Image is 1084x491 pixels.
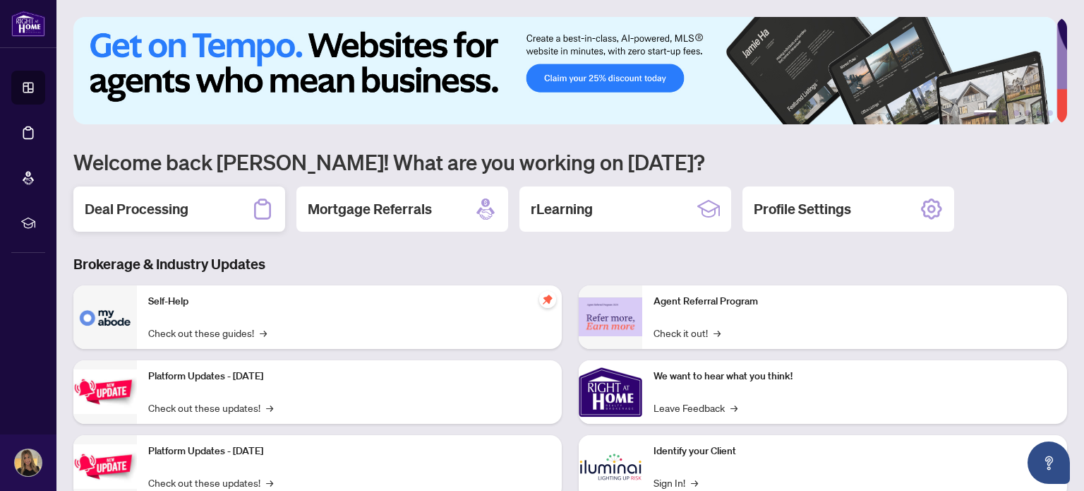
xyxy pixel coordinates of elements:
[1047,110,1053,116] button: 6
[1028,442,1070,484] button: Open asap
[85,199,188,219] h2: Deal Processing
[148,294,550,309] p: Self-Help
[691,475,698,490] span: →
[73,285,137,349] img: Self-Help
[730,400,737,415] span: →
[73,369,137,414] img: Platform Updates - July 21, 2025
[654,294,1056,309] p: Agent Referral Program
[654,475,698,490] a: Sign In!→
[308,199,432,219] h2: Mortgage Referrals
[73,17,1056,124] img: Slide 0
[531,199,593,219] h2: rLearning
[15,449,42,476] img: Profile Icon
[654,444,1056,459] p: Identify your Client
[148,444,550,459] p: Platform Updates - [DATE]
[148,369,550,384] p: Platform Updates - [DATE]
[1036,110,1042,116] button: 5
[654,325,721,341] a: Check it out!→
[266,400,273,415] span: →
[73,444,137,489] img: Platform Updates - July 8, 2025
[73,148,1067,175] h1: Welcome back [PERSON_NAME]! What are you working on [DATE]?
[713,325,721,341] span: →
[260,325,267,341] span: →
[579,360,642,424] img: We want to hear what you think!
[266,475,273,490] span: →
[11,11,45,37] img: logo
[148,325,267,341] a: Check out these guides!→
[539,291,556,308] span: pushpin
[1013,110,1019,116] button: 3
[1002,110,1008,116] button: 2
[654,369,1056,384] p: We want to hear what you think!
[579,297,642,336] img: Agent Referral Program
[754,199,851,219] h2: Profile Settings
[1025,110,1030,116] button: 4
[73,254,1067,274] h3: Brokerage & Industry Updates
[974,110,996,116] button: 1
[148,400,273,415] a: Check out these updates!→
[148,475,273,490] a: Check out these updates!→
[654,400,737,415] a: Leave Feedback→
